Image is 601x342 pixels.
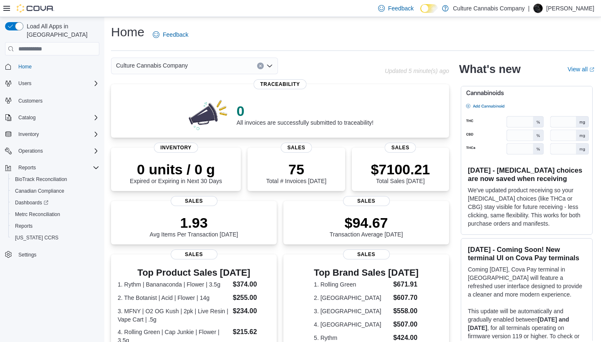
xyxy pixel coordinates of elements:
button: Open list of options [266,63,273,69]
a: Customers [15,96,46,106]
a: [US_STATE] CCRS [12,233,62,243]
span: Customers [18,98,43,104]
span: [US_STATE] CCRS [15,234,58,241]
a: Reports [12,221,36,231]
span: Load All Apps in [GEOGRAPHIC_DATA] [23,22,99,39]
span: Operations [18,148,43,154]
p: 75 [266,161,326,178]
span: Canadian Compliance [15,188,64,194]
a: BioTrack Reconciliation [12,174,71,184]
span: Reports [15,223,33,229]
span: Culture Cannabis Company [116,60,188,70]
a: View allExternal link [568,66,594,73]
button: Home [2,60,103,73]
dd: $255.00 [233,293,270,303]
span: Dashboards [12,198,99,208]
p: Coming [DATE], Cova Pay terminal in [GEOGRAPHIC_DATA] will feature a refreshed user interface des... [468,265,586,299]
span: Home [18,63,32,70]
span: Washington CCRS [12,233,99,243]
button: Catalog [15,113,39,123]
input: Dark Mode [420,4,438,13]
div: All invoices are successfully submitted to traceability! [237,103,374,126]
span: Settings [18,251,36,258]
dt: 5. Rythm [314,334,390,342]
div: Matt Coley [533,3,543,13]
dd: $507.00 [393,319,419,329]
a: Feedback [149,26,192,43]
div: Total # Invoices [DATE] [266,161,326,184]
dt: 2. The Botanist | Acid | Flower | 14g [118,294,230,302]
span: Sales [343,249,390,259]
dt: 1. Rolling Green [314,280,390,289]
button: Catalog [2,112,103,123]
span: Dashboards [15,199,48,206]
span: Customers [15,95,99,106]
span: Traceability [253,79,306,89]
span: Reports [15,163,99,173]
a: Dashboards [12,198,52,208]
span: Sales [171,249,217,259]
button: Metrc Reconciliation [8,209,103,220]
dd: $607.70 [393,293,419,303]
p: We've updated product receiving so your [MEDICAL_DATA] choices (like THCa or CBG) stay visible fo... [468,186,586,228]
button: Reports [15,163,39,173]
span: Users [15,78,99,88]
button: [US_STATE] CCRS [8,232,103,244]
dt: 3. MFNY | O2 OG Kush | 2pk | Live Resin | Vape Cart | .5g [118,307,230,324]
div: Expired or Expiring in Next 30 Days [130,161,222,184]
nav: Complex example [5,57,99,282]
span: Catalog [15,113,99,123]
button: Users [15,78,35,88]
button: Reports [2,162,103,174]
button: BioTrack Reconciliation [8,174,103,185]
button: Users [2,78,103,89]
span: Inventory [15,129,99,139]
dt: 3. [GEOGRAPHIC_DATA] [314,307,390,315]
dt: 1. Rythm | Bananaconda | Flower | 3.5g [118,280,230,289]
button: Canadian Compliance [8,185,103,197]
a: Metrc Reconciliation [12,209,63,219]
span: Feedback [163,30,188,39]
span: Sales [280,143,312,153]
p: 0 units / 0 g [130,161,222,178]
span: Sales [171,196,217,206]
span: Reports [18,164,36,171]
span: Settings [15,249,99,260]
span: Sales [385,143,416,153]
span: Inventory [154,143,198,153]
p: Culture Cannabis Company [453,3,525,13]
dt: 2. [GEOGRAPHIC_DATA] [314,294,390,302]
p: | [528,3,530,13]
dd: $234.00 [233,306,270,316]
a: Settings [15,250,40,260]
p: 1.93 [150,214,238,231]
a: Home [15,62,35,72]
span: Operations [15,146,99,156]
span: Feedback [388,4,414,13]
p: $94.67 [330,214,403,231]
span: Users [18,80,31,87]
span: Canadian Compliance [12,186,99,196]
h3: [DATE] - [MEDICAL_DATA] choices are now saved when receiving [468,166,586,183]
div: Transaction Average [DATE] [330,214,403,238]
img: 0 [187,98,230,131]
dd: $558.00 [393,306,419,316]
p: 0 [237,103,374,119]
button: Operations [15,146,46,156]
h3: Top Product Sales [DATE] [118,268,270,278]
a: Dashboards [8,197,103,209]
p: [PERSON_NAME] [546,3,594,13]
span: Catalog [18,114,35,121]
dd: $215.62 [233,327,270,337]
button: Inventory [2,128,103,140]
h1: Home [111,24,144,40]
dd: $374.00 [233,279,270,289]
div: Avg Items Per Transaction [DATE] [150,214,238,238]
dt: 4. [GEOGRAPHIC_DATA] [314,320,390,329]
button: Customers [2,94,103,106]
p: Updated 5 minute(s) ago [385,68,449,74]
button: Inventory [15,129,42,139]
div: Total Sales [DATE] [371,161,430,184]
h3: [DATE] - Coming Soon! New terminal UI on Cova Pay terminals [468,245,586,262]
